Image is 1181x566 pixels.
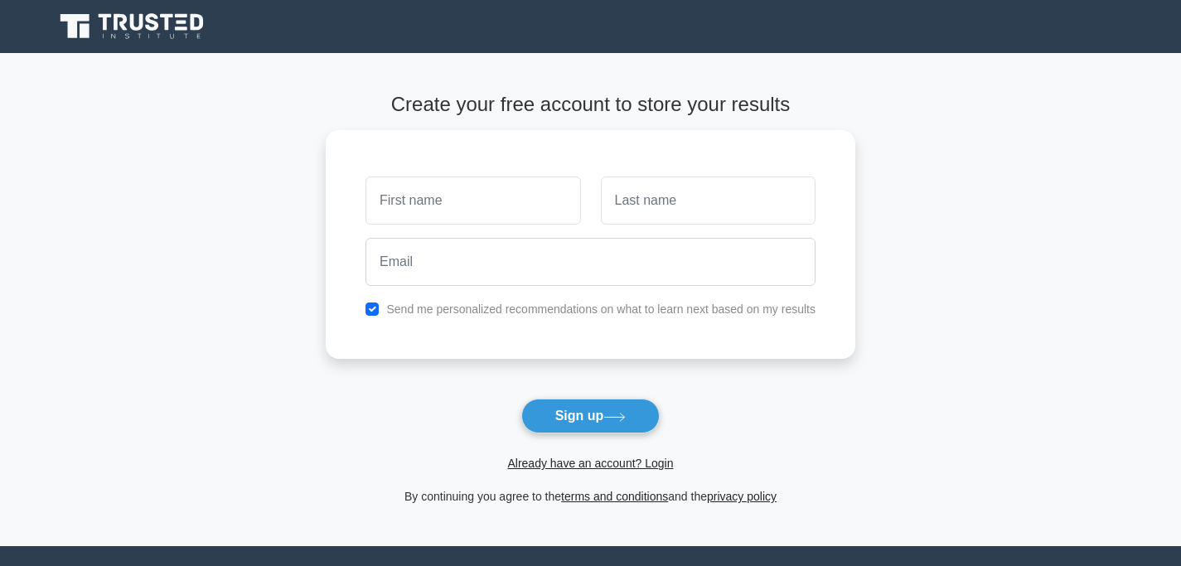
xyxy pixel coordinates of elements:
[707,490,777,503] a: privacy policy
[386,302,816,316] label: Send me personalized recommendations on what to learn next based on my results
[507,457,673,470] a: Already have an account? Login
[316,486,865,506] div: By continuing you agree to the and the
[601,177,816,225] input: Last name
[561,490,668,503] a: terms and conditions
[521,399,661,433] button: Sign up
[326,93,855,117] h4: Create your free account to store your results
[365,177,580,225] input: First name
[365,238,816,286] input: Email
